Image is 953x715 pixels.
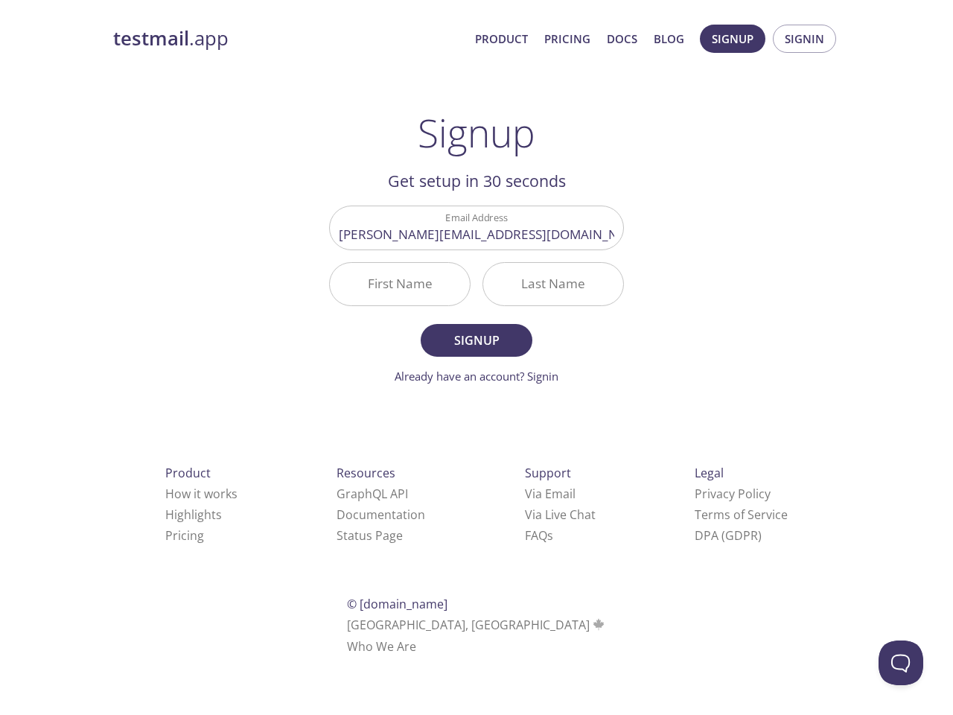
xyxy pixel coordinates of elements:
a: Docs [607,29,637,48]
span: Legal [695,465,724,481]
a: GraphQL API [337,486,408,502]
span: © [DOMAIN_NAME] [347,596,447,612]
a: FAQ [525,527,553,544]
a: Privacy Policy [695,486,771,502]
strong: testmail [113,25,189,51]
button: Signin [773,25,836,53]
span: Product [165,465,211,481]
a: Highlights [165,506,222,523]
h1: Signup [418,110,535,155]
a: Status Page [337,527,403,544]
span: Signin [785,29,824,48]
span: Support [525,465,571,481]
a: Who We Are [347,638,416,655]
iframe: Help Scout Beacon - Open [879,641,923,685]
a: Pricing [165,527,204,544]
button: Signup [421,324,532,357]
span: [GEOGRAPHIC_DATA], [GEOGRAPHIC_DATA] [347,617,607,633]
span: s [547,527,553,544]
a: Already have an account? Signin [395,369,558,384]
a: Documentation [337,506,425,523]
a: Blog [654,29,684,48]
a: Pricing [544,29,590,48]
a: Via Live Chat [525,506,596,523]
a: Via Email [525,486,576,502]
h2: Get setup in 30 seconds [329,168,624,194]
a: Product [475,29,528,48]
a: How it works [165,486,238,502]
span: Resources [337,465,395,481]
a: DPA (GDPR) [695,527,762,544]
span: Signup [437,330,516,351]
a: testmail.app [113,26,463,51]
button: Signup [700,25,765,53]
a: Terms of Service [695,506,788,523]
span: Signup [712,29,753,48]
